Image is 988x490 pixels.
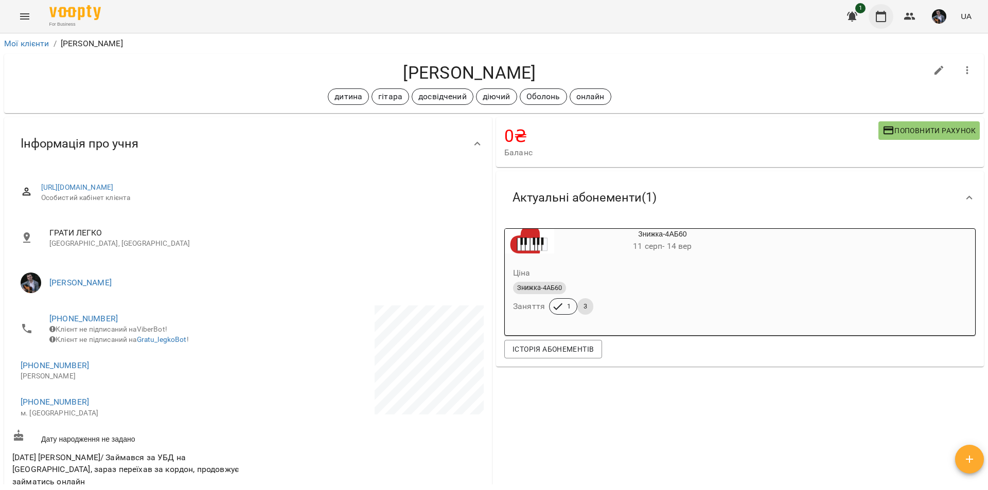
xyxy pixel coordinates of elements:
img: Voopty Logo [49,5,101,20]
a: [URL][DOMAIN_NAME] [41,183,114,191]
div: Інформація про учня [4,117,492,170]
div: Актуальні абонементи(1) [496,171,984,224]
span: Баланс [504,147,878,159]
a: Мої клієнти [4,39,49,48]
button: Історія абонементів [504,340,602,358]
span: Особистий кабінет клієнта [41,193,475,203]
h6: Заняття [513,299,545,314]
button: UA [957,7,976,26]
p: [GEOGRAPHIC_DATA], [GEOGRAPHIC_DATA] [49,239,475,249]
nav: breadcrumb [4,38,984,50]
p: Оболонь [526,90,560,103]
p: [PERSON_NAME] [61,38,123,50]
span: Клієнт не підписаний на ViberBot! [49,325,167,333]
p: дитина [334,90,362,103]
span: UA [961,11,972,22]
div: діючий [476,88,517,105]
div: Оболонь [520,88,567,105]
span: [DATE] [PERSON_NAME]/ Займався за УБД на [GEOGRAPHIC_DATA], зараз переїхав за кордон, продовжує з... [12,452,239,486]
li: / [54,38,57,50]
button: Знижка-4АБ6011 серп- 14 верЦінаЗнижка-4АБ60Заняття13 [505,229,771,327]
span: Клієнт не підписаний на ! [49,335,189,343]
img: Олексій КОЧЕТОВ [21,273,41,293]
h4: [PERSON_NAME] [12,62,927,83]
p: онлайн [576,90,605,103]
div: Знижка-4АБ60 [554,229,771,253]
div: досвідчений [412,88,473,105]
span: Знижка-4АБ60 [513,283,566,293]
span: 3 [577,302,593,311]
img: d409717b2cc07cfe90b90e756120502c.jpg [932,9,946,24]
span: 11 серп - 14 вер [633,241,692,251]
span: Інформація про учня [21,136,138,152]
span: Актуальні абонементи ( 1 ) [513,190,657,206]
button: Menu [12,4,37,29]
p: досвідчений [418,90,467,103]
div: Знижка-4АБ60 [505,229,554,253]
h4: 0 ₴ [504,125,878,147]
a: [PHONE_NUMBER] [21,360,89,370]
span: 1 [855,3,866,13]
div: гітара [372,88,409,105]
span: For Business [49,21,101,28]
div: онлайн [570,88,611,105]
a: [PHONE_NUMBER] [49,314,118,323]
span: 1 [561,302,577,311]
p: діючий [483,90,510,103]
h6: Ціна [513,266,531,280]
div: Дату народження не задано [10,427,248,446]
div: дитина [328,88,369,105]
p: м. [GEOGRAPHIC_DATA] [21,408,238,419]
span: ГРАТИ ЛЕГКО [49,227,475,239]
span: Історія абонементів [513,343,594,355]
span: Поповнити рахунок [883,124,976,137]
p: [PERSON_NAME] [21,371,238,382]
p: гітара [378,90,402,103]
a: [PHONE_NUMBER] [21,397,89,407]
button: Поповнити рахунок [878,121,980,140]
a: Gratu_legkoBot [137,335,187,343]
a: [PERSON_NAME] [49,278,112,287]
